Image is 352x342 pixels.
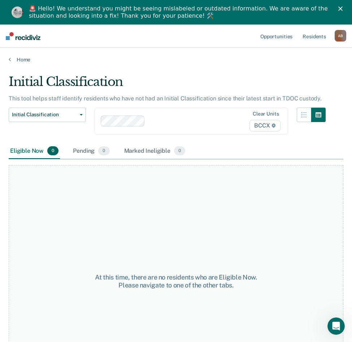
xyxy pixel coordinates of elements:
[327,317,345,335] iframe: Intercom live chat
[174,146,185,156] span: 0
[123,143,187,159] div: Marked Ineligible0
[98,146,109,156] span: 0
[9,74,326,95] div: Initial Classification
[47,146,58,156] span: 0
[301,25,327,48] a: Residents
[9,108,86,122] button: Initial Classification
[6,32,40,40] img: Recidiviz
[12,7,23,18] img: Profile image for Kim
[338,7,346,11] div: Close
[71,143,111,159] div: Pending0
[92,273,260,289] div: At this time, there are no residents who are Eligible Now. Please navigate to one of the other tabs.
[12,112,77,118] span: Initial Classification
[335,30,346,42] button: AB
[9,143,60,159] div: Eligible Now0
[249,120,280,131] span: BCCX
[9,95,322,102] p: This tool helps staff identify residents who have not had an Initial Classification since their l...
[259,25,294,48] a: Opportunities
[9,56,343,63] a: Home
[29,5,329,20] div: 🚨 Hello! We understand you might be seeing mislabeled or outdated information. We are aware of th...
[253,111,279,117] div: Clear units
[335,30,346,42] div: A B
